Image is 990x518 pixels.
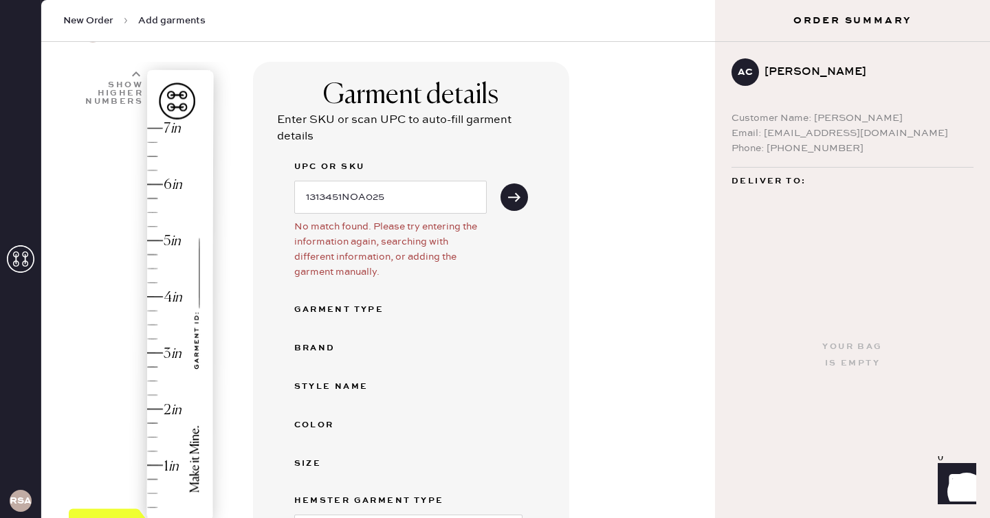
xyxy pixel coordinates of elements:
[731,141,973,156] div: Phone: [PHONE_NUMBER]
[294,493,522,509] label: Hemster Garment Type
[277,112,545,145] div: Enter SKU or scan UPC to auto-fill garment details
[925,456,984,515] iframe: Front Chat
[294,302,404,318] div: Garment Type
[764,64,962,80] div: [PERSON_NAME]
[294,455,404,472] div: Size
[63,14,113,27] span: New Order
[164,120,170,138] div: 7
[731,126,973,141] div: Email: [EMAIL_ADDRESS][DOMAIN_NAME]
[294,417,404,433] div: Color
[10,496,32,506] h3: RSA
[738,67,753,77] h3: AC
[822,339,882,372] div: Your bag is empty
[84,81,143,106] div: Show higher numbers
[731,173,806,190] span: Deliver to:
[138,14,206,27] span: Add garments
[731,190,973,224] div: [STREET_ADDRESS] [GEOGRAPHIC_DATA] , WA 98119
[294,219,487,280] div: No match found. Please try entering the information again, searching with different information, ...
[323,79,498,112] div: Garment details
[170,120,181,138] div: in
[294,379,404,395] div: Style name
[294,159,487,175] label: UPC or SKU
[731,111,973,126] div: Customer Name: [PERSON_NAME]
[715,14,990,27] h3: Order Summary
[294,181,487,214] input: e.g. 1292213123
[294,340,404,357] div: Brand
